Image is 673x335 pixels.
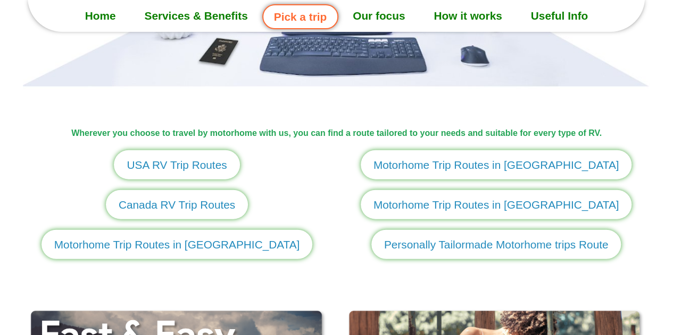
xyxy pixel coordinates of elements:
[517,3,602,29] a: Useful Info
[130,3,262,29] a: Services & Benefits
[373,196,619,213] span: Motorhome Trip Routes in [GEOGRAPHIC_DATA]
[361,190,632,219] a: Motorhome Trip Routes in [GEOGRAPHIC_DATA]
[54,236,300,253] span: Motorhome Trip Routes in [GEOGRAPHIC_DATA]
[41,230,313,259] a: Motorhome Trip Routes in [GEOGRAPHIC_DATA]
[114,150,239,179] a: USA RV Trip Routes
[127,157,227,173] span: USA RV Trip Routes
[23,127,651,140] h2: Wherever you choose to travel by motorhome with us, you can find a route tailored to your needs a...
[338,3,419,29] a: Our focus
[419,3,516,29] a: How it works
[119,196,235,213] span: Canada RV Trip Routes
[384,236,609,253] span: Personally Tailormade Motorhome trips Route
[373,157,619,173] span: Motorhome Trip Routes in [GEOGRAPHIC_DATA]
[262,4,338,29] a: Pick a trip
[371,230,621,259] a: Personally Tailormade Motorhome trips Route
[361,150,632,179] a: Motorhome Trip Routes in [GEOGRAPHIC_DATA]
[28,3,645,29] nav: Menu
[106,190,248,219] a: Canada RV Trip Routes
[71,3,130,29] a: Home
